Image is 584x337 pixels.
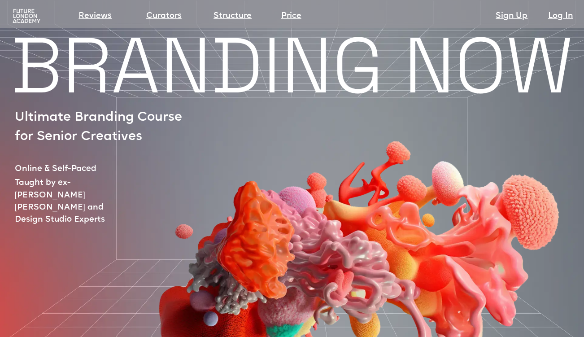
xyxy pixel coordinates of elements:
a: Reviews [78,10,112,22]
p: Ultimate Branding Course for Senior Creatives [15,108,190,147]
a: Log In [548,10,573,22]
a: Sign Up [496,10,527,22]
a: Curators [146,10,182,22]
a: Price [281,10,301,22]
a: Structure [214,10,252,22]
p: Taught by ex-[PERSON_NAME] [PERSON_NAME] and Design Studio Experts [15,177,131,226]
